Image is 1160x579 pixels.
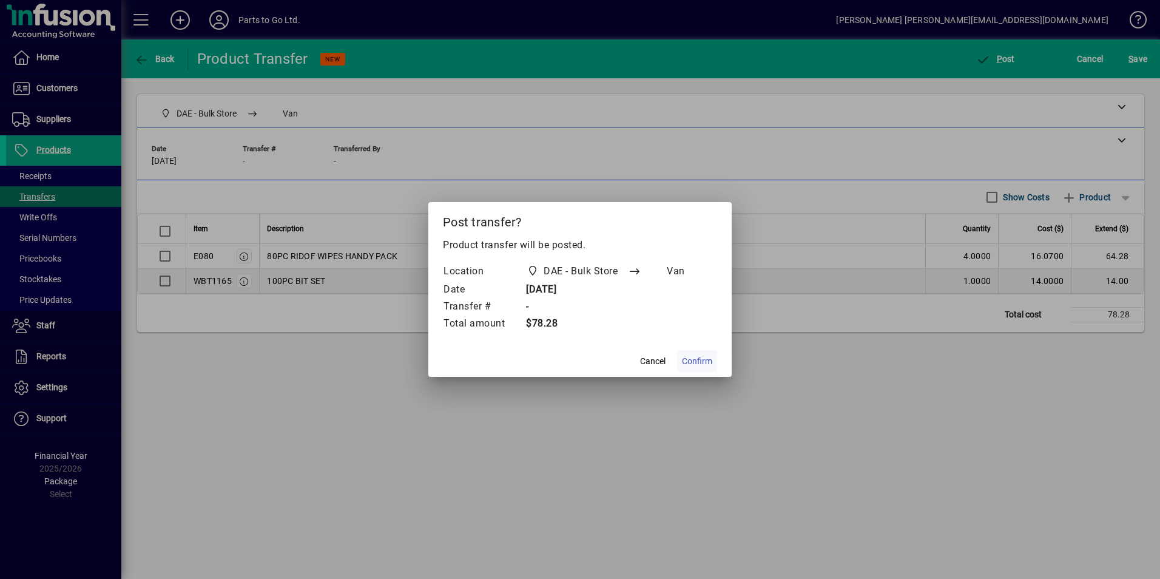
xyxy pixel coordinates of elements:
[443,316,517,333] td: Total amount
[677,350,717,372] button: Confirm
[517,282,708,299] td: [DATE]
[647,263,690,280] span: Van
[517,316,708,333] td: $78.28
[428,202,732,237] h2: Post transfer?
[524,263,622,280] span: DAE - Bulk Store
[443,282,517,299] td: Date
[443,299,517,316] td: Transfer #
[517,299,708,316] td: -
[682,355,712,368] span: Confirm
[443,238,717,252] p: Product transfer will be posted.
[633,350,672,372] button: Cancel
[640,355,666,368] span: Cancel
[544,264,618,279] span: DAE - Bulk Store
[667,264,685,279] span: Van
[443,262,517,282] td: Location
